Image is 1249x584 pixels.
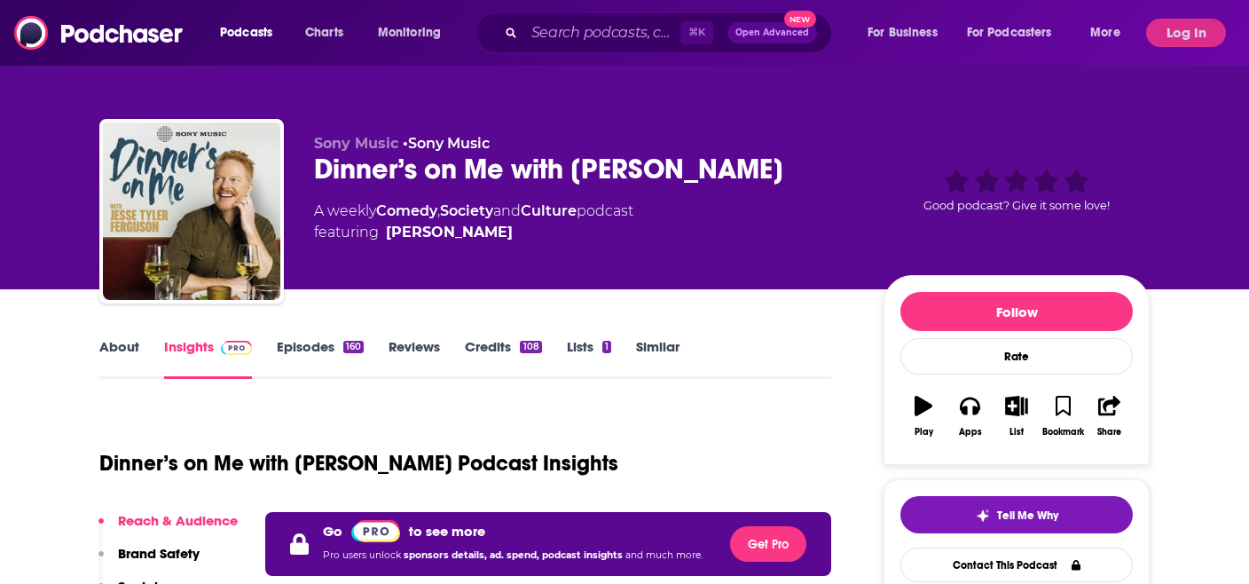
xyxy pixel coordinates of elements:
div: Share [1097,427,1121,438]
p: Reach & Audience [118,512,238,529]
a: [PERSON_NAME] [386,222,513,243]
span: sponsors details, ad. spend, podcast insights [404,549,625,561]
button: Play [900,384,947,448]
a: Pro website [351,519,400,542]
a: Contact This Podcast [900,548,1133,582]
span: ⌘ K [680,21,713,44]
span: Monitoring [378,20,441,45]
span: For Podcasters [967,20,1052,45]
div: Rate [900,338,1133,375]
input: Search podcasts, credits, & more... [524,19,680,47]
a: Society [440,202,493,219]
button: Log In [1146,19,1226,47]
button: List [994,384,1040,448]
button: tell me why sparkleTell Me Why [900,496,1133,533]
span: Open Advanced [735,28,809,37]
div: A weekly podcast [314,201,633,243]
span: featuring [314,222,633,243]
button: Brand Safety [98,545,200,578]
span: • [403,135,490,152]
button: Apps [947,384,993,448]
button: Share [1087,384,1133,448]
div: 160 [343,341,364,353]
p: to see more [409,523,485,540]
span: Charts [305,20,343,45]
span: and [493,202,521,219]
span: New [784,11,816,28]
div: Apps [959,427,982,438]
p: Go [323,523,342,540]
img: tell me why sparkle [976,509,990,523]
button: Open AdvancedNew [727,22,817,43]
button: Reach & Audience [98,512,238,545]
button: open menu [365,19,464,47]
div: 1 [602,341,611,353]
img: Dinner’s on Me with Jesse Tyler Ferguson [103,122,280,300]
img: Podchaser Pro [221,341,252,355]
span: , [437,202,440,219]
div: Good podcast? Give it some love! [884,135,1150,245]
button: Get Pro [730,526,806,562]
a: InsightsPodchaser Pro [164,338,252,379]
h1: Dinner’s on Me with [PERSON_NAME] Podcast Insights [99,450,618,477]
a: Lists1 [567,338,611,379]
span: Tell Me Why [997,509,1058,523]
span: Sony Music [314,135,398,152]
div: Play [915,427,933,438]
a: Similar [636,338,679,379]
a: About [99,338,139,379]
span: Good podcast? Give it some love! [923,199,1110,212]
button: open menu [208,19,295,47]
a: Sony Music [408,135,490,152]
a: Culture [521,202,577,219]
button: Follow [900,292,1133,331]
button: open menu [855,19,960,47]
button: open menu [955,19,1078,47]
a: Episodes160 [277,338,364,379]
button: open menu [1078,19,1143,47]
span: Podcasts [220,20,272,45]
a: Credits108 [465,338,541,379]
div: Bookmark [1042,427,1084,438]
div: 108 [520,341,541,353]
a: Comedy [376,202,437,219]
a: Reviews [389,338,440,379]
p: Brand Safety [118,545,200,562]
img: Podchaser Pro [351,520,400,542]
span: More [1090,20,1120,45]
button: Bookmark [1040,384,1086,448]
p: Pro users unlock and much more. [323,542,703,569]
a: Charts [294,19,354,47]
div: Search podcasts, credits, & more... [492,12,849,53]
span: For Business [868,20,938,45]
div: List [1009,427,1024,438]
img: Podchaser - Follow, Share and Rate Podcasts [14,16,185,50]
